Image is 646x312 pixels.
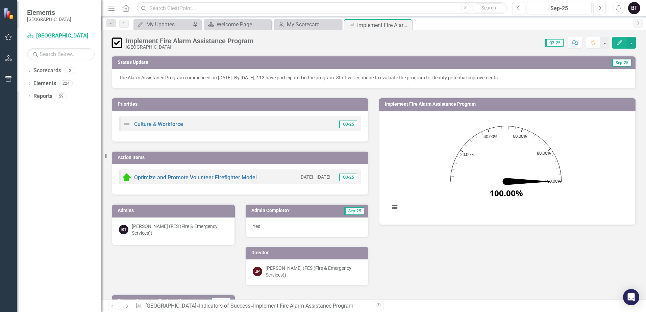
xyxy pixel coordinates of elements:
div: Open Intercom Messenger [623,289,639,305]
text: 100.00% [545,178,561,184]
div: Sep-25 [529,4,589,12]
h3: Director Complete/Reviewed? [118,298,204,304]
span: Yes [253,224,260,229]
a: Indicators of Success [199,303,250,309]
text: 80.00% [537,150,551,156]
a: Reports [33,93,52,100]
div: JP [253,267,262,276]
div: Welcome Page [217,20,270,29]
h3: Admins [118,208,231,213]
img: Complete [111,37,122,48]
input: Search Below... [27,48,95,60]
span: Sep-25 [612,59,631,67]
a: My Updates [135,20,191,29]
div: 2 [65,68,75,74]
div: 224 [59,81,73,86]
input: Search ClearPoint... [137,2,507,14]
path: 100. Actual. [506,178,550,185]
a: Welcome Page [205,20,270,29]
span: Search [481,5,496,10]
text: 40.00% [483,133,498,139]
span: Q3-25 [545,39,564,47]
div: My Updates [146,20,191,29]
h3: Implement Fire Alarm Assistance Program [385,102,632,107]
h3: Admin Complete? [251,208,325,213]
div: Chart. Highcharts interactive chart. [386,116,628,218]
a: My Scorecard [276,20,340,29]
span: Sep-25 [344,207,364,215]
p: The Alarm Assistance Program commenced on [DATE]. By [DATE], 113 have participated in the program... [119,74,628,81]
text: 100.00% [490,187,523,199]
small: [DATE] - [DATE] [299,174,330,180]
span: Q3-25 [339,121,357,128]
h3: Status Update [118,60,426,65]
img: Not Defined [123,120,131,128]
span: Q3-25 [339,174,357,181]
a: Culture & Workforce [134,121,183,127]
img: Above Target [123,173,131,181]
svg: Interactive chart [386,116,626,218]
img: ClearPoint Strategy [3,8,15,20]
div: BT [119,225,128,234]
a: Optimize and Promote Volunteer Firefighter Model [134,174,257,181]
button: Search [472,3,506,13]
span: Sep-25 [211,298,231,305]
a: Scorecards [33,67,61,75]
div: » » [135,302,369,310]
div: [GEOGRAPHIC_DATA] [126,45,253,50]
h3: Director [251,250,365,255]
h3: Action Items [118,155,365,160]
div: My Scorecard [287,20,340,29]
span: Elements [27,8,71,17]
a: [GEOGRAPHIC_DATA] [145,303,196,309]
div: 59 [56,93,67,99]
div: [PERSON_NAME] (FES (Fire & Emergency Services)) [132,223,228,236]
button: Sep-25 [527,2,592,14]
button: BT [628,2,640,14]
a: Elements [33,80,56,87]
text: 60.00% [513,133,527,139]
small: [GEOGRAPHIC_DATA] [27,17,71,22]
div: Implement Fire Alarm Assistance Program [253,303,353,309]
div: Implement Fire Alarm Assistance Program [126,37,253,45]
button: View chart menu, Chart [390,203,399,212]
h3: Priorities [118,102,365,107]
a: [GEOGRAPHIC_DATA] [27,32,95,40]
div: [PERSON_NAME] (FES (Fire & Emergency Services)) [266,265,362,278]
div: Implement Fire Alarm Assistance Program [357,21,410,29]
text: 20.00% [460,151,474,157]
